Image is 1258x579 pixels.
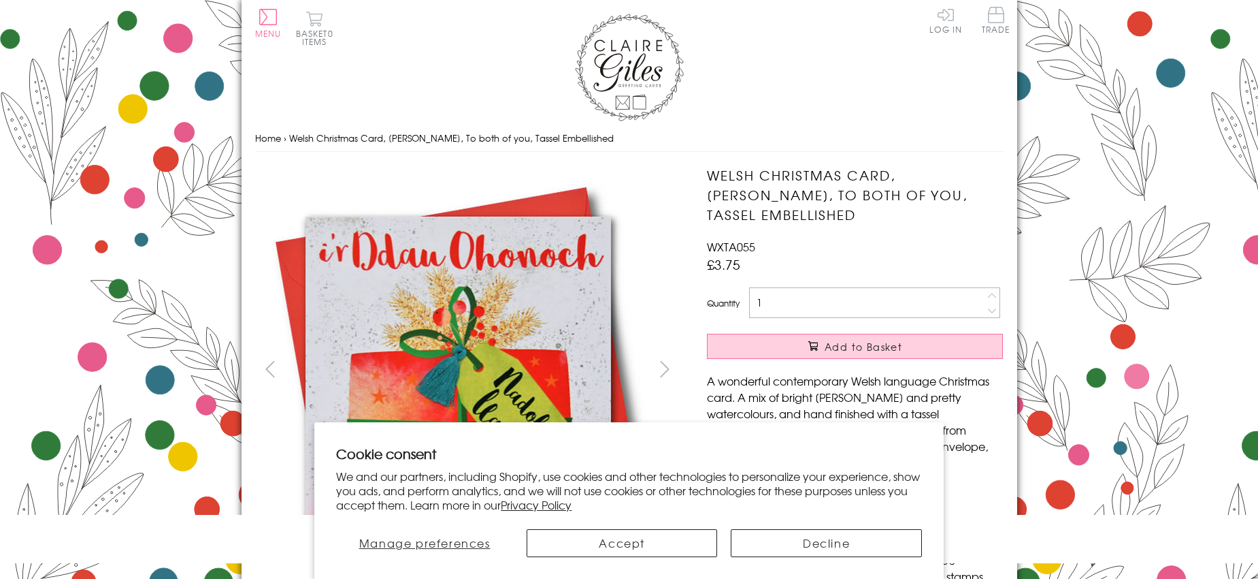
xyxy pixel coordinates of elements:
[982,7,1010,36] a: Trade
[302,27,333,48] span: 0 items
[284,131,286,144] span: ›
[707,166,1003,224] h1: Welsh Christmas Card, [PERSON_NAME], To both of you, Tassel Embellished
[254,166,663,574] img: Welsh Christmas Card, Nadolig Llawen, To both of you, Tassel Embellished
[731,529,921,557] button: Decline
[680,166,1088,574] img: Welsh Christmas Card, Nadolig Llawen, To both of you, Tassel Embellished
[649,354,680,384] button: next
[255,125,1004,153] nav: breadcrumbs
[707,238,755,255] span: WXTA055
[825,340,902,354] span: Add to Basket
[255,27,282,40] span: Menu
[296,11,333,46] button: Basket0 items
[255,354,286,384] button: prev
[929,7,962,33] a: Log In
[982,7,1010,33] span: Trade
[707,255,740,274] span: £3.75
[255,131,281,144] a: Home
[707,373,1003,471] p: A wonderful contemporary Welsh language Christmas card. A mix of bright [PERSON_NAME] and pretty ...
[501,497,572,513] a: Privacy Policy
[336,444,922,463] h2: Cookie consent
[359,535,491,551] span: Manage preferences
[289,131,614,144] span: Welsh Christmas Card, [PERSON_NAME], To both of you, Tassel Embellished
[707,334,1003,359] button: Add to Basket
[707,297,740,309] label: Quantity
[336,469,922,512] p: We and our partners, including Shopify, use cookies and other technologies to personalize your ex...
[336,529,513,557] button: Manage preferences
[255,9,282,37] button: Menu
[575,14,684,121] img: Claire Giles Greetings Cards
[527,529,717,557] button: Accept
